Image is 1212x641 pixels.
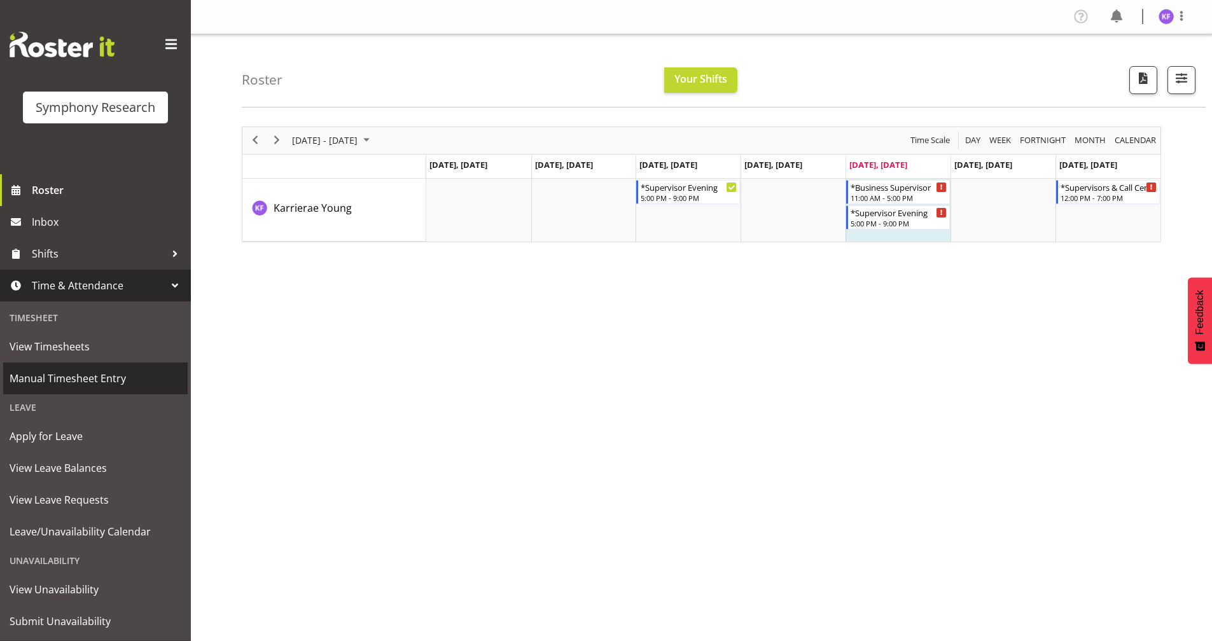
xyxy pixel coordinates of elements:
[851,206,947,219] div: *Supervisor Evening
[851,181,947,193] div: *Business Supervisor
[1018,132,1068,148] button: Fortnight
[851,218,947,228] div: 5:00 PM - 9:00 PM
[1159,9,1174,24] img: karrierae-frydenlund1891.jpg
[849,159,907,170] span: [DATE], [DATE]
[242,179,426,242] td: Karrierae Young resource
[1019,132,1067,148] span: Fortnight
[32,181,185,200] span: Roster
[1113,132,1159,148] button: Month
[10,337,181,356] span: View Timesheets
[3,574,188,605] a: View Unavailability
[10,458,181,478] span: View Leave Balances
[3,305,188,331] div: Timesheet
[987,132,1013,148] button: Timeline Week
[3,331,188,362] a: View Timesheets
[10,32,115,57] img: Rosterit website logo
[3,548,188,574] div: Unavailability
[247,132,264,148] button: Previous
[274,200,352,216] a: Karrierae Young
[3,420,188,452] a: Apply for Leave
[32,244,165,263] span: Shifts
[1061,193,1157,203] div: 12:00 PM - 7:00 PM
[674,72,727,86] span: Your Shifts
[1073,132,1108,148] button: Timeline Month
[268,132,286,148] button: Next
[288,127,377,154] div: August 18 - 24, 2025
[10,580,181,599] span: View Unavailability
[851,193,947,203] div: 11:00 AM - 5:00 PM
[964,132,982,148] span: Day
[3,484,188,516] a: View Leave Requests
[963,132,983,148] button: Timeline Day
[636,180,740,204] div: Karrierae Young"s event - *Supervisor Evening Begin From Wednesday, August 20, 2025 at 5:00:00 PM...
[1113,132,1157,148] span: calendar
[664,67,737,93] button: Your Shifts
[3,516,188,548] a: Leave/Unavailability Calendar
[3,362,188,394] a: Manual Timesheet Entry
[426,179,1160,242] table: Timeline Week of August 22, 2025
[641,181,737,193] div: *Supervisor Evening
[846,180,950,204] div: Karrierae Young"s event - *Business Supervisor Begin From Friday, August 22, 2025 at 11:00:00 AM ...
[10,427,181,446] span: Apply for Leave
[242,72,282,87] h4: Roster
[291,132,359,148] span: [DATE] - [DATE]
[3,452,188,484] a: View Leave Balances
[10,522,181,541] span: Leave/Unavailability Calendar
[1073,132,1107,148] span: Month
[846,205,950,230] div: Karrierae Young"s event - *Supervisor Evening Begin From Friday, August 22, 2025 at 5:00:00 PM GM...
[954,159,1012,170] span: [DATE], [DATE]
[1194,290,1206,334] span: Feedback
[32,276,165,295] span: Time & Attendance
[10,369,181,388] span: Manual Timesheet Entry
[32,212,185,231] span: Inbox
[3,605,188,637] a: Submit Unavailability
[290,132,375,148] button: August 2025
[1056,180,1160,204] div: Karrierae Young"s event - *Supervisors & Call Centre Weekend Begin From Sunday, August 24, 2025 a...
[744,159,802,170] span: [DATE], [DATE]
[639,159,697,170] span: [DATE], [DATE]
[909,132,951,148] span: Time Scale
[1129,66,1157,94] button: Download a PDF of the roster according to the set date range.
[535,159,593,170] span: [DATE], [DATE]
[244,127,266,154] div: previous period
[3,394,188,420] div: Leave
[266,127,288,154] div: next period
[988,132,1012,148] span: Week
[1059,159,1117,170] span: [DATE], [DATE]
[429,159,487,170] span: [DATE], [DATE]
[242,127,1161,242] div: Timeline Week of August 22, 2025
[1188,277,1212,364] button: Feedback - Show survey
[641,193,737,203] div: 5:00 PM - 9:00 PM
[10,612,181,631] span: Submit Unavailability
[274,201,352,215] span: Karrierae Young
[10,490,181,509] span: View Leave Requests
[1061,181,1157,193] div: *Supervisors & Call Centre Weekend
[909,132,952,148] button: Time Scale
[1167,66,1195,94] button: Filter Shifts
[36,98,155,117] div: Symphony Research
